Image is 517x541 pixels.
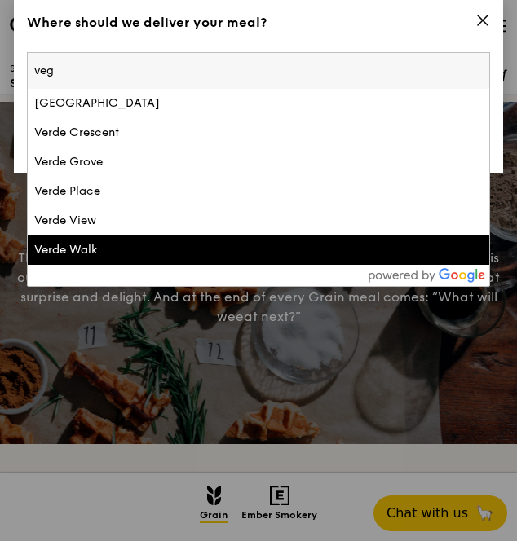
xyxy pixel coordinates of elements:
[34,95,371,112] div: [GEOGRAPHIC_DATA]
[34,213,371,229] div: Verde View
[27,13,490,33] div: Where should we deliver your meal?
[34,242,371,258] div: Verde Walk
[34,183,371,200] div: Verde Place
[34,125,371,141] div: Verde Crescent
[369,268,486,283] img: powered-by-google.60e8a832.png
[34,154,371,170] div: Verde Grove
